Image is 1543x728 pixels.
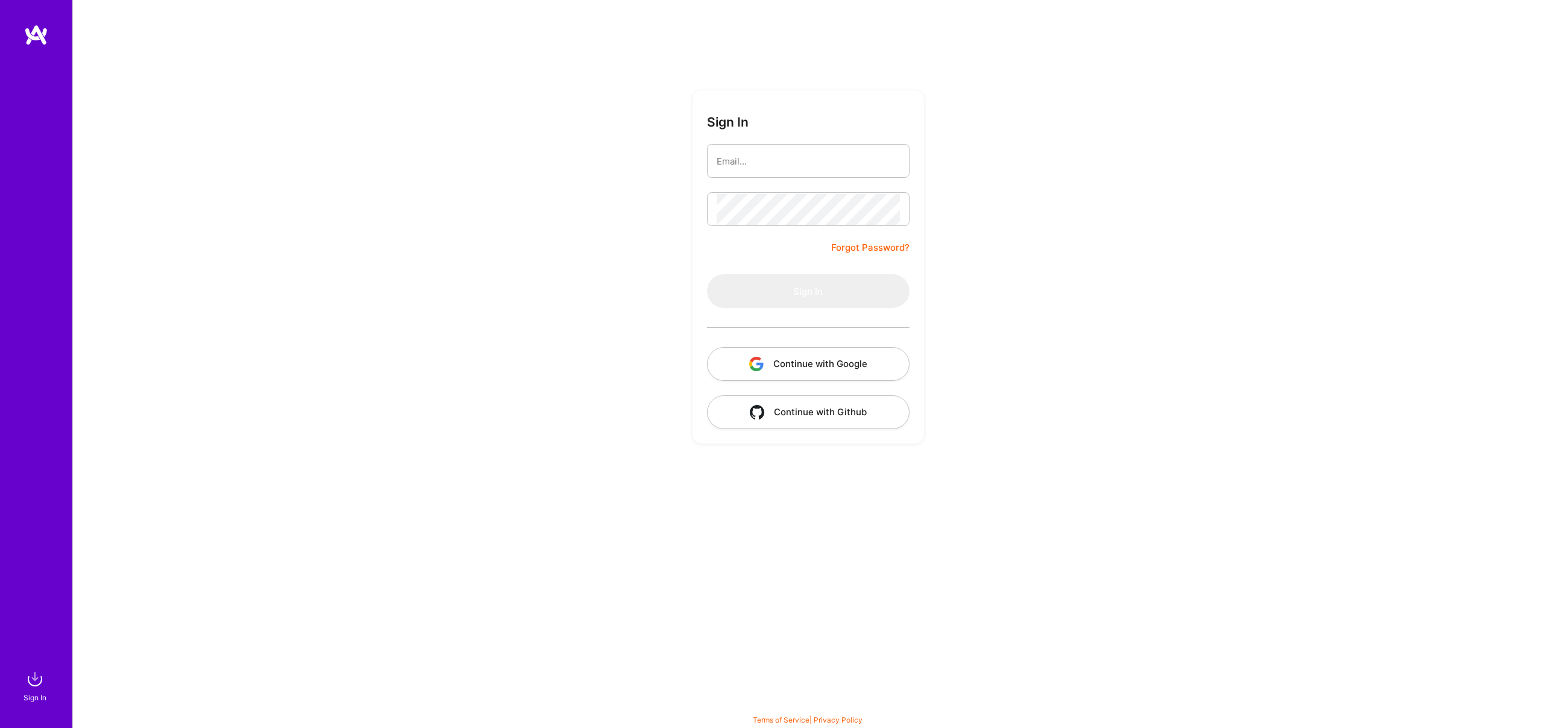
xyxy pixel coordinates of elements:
img: sign in [23,667,47,691]
span: | [753,715,863,724]
a: Forgot Password? [831,240,910,255]
img: logo [24,24,48,46]
button: Sign In [707,274,910,308]
img: icon [750,405,764,419]
a: Privacy Policy [814,715,863,724]
div: Sign In [24,691,46,704]
a: sign inSign In [25,667,47,704]
h3: Sign In [707,115,749,130]
a: Terms of Service [753,715,809,724]
button: Continue with Github [707,395,910,429]
div: © 2025 ATeams Inc., All rights reserved. [72,692,1543,722]
button: Continue with Google [707,347,910,381]
input: Email... [717,146,900,177]
img: icon [749,357,764,371]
